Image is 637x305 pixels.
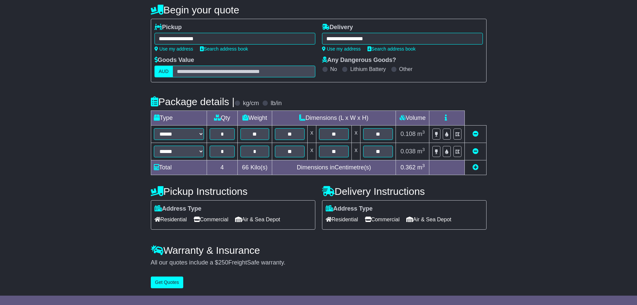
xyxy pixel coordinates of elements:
[352,143,360,160] td: x
[352,126,360,143] td: x
[154,214,187,225] span: Residential
[417,148,425,155] span: m
[238,111,272,126] td: Weight
[417,131,425,137] span: m
[207,111,238,126] td: Qty
[422,163,425,168] sup: 3
[326,214,358,225] span: Residential
[151,160,207,175] td: Total
[151,4,487,15] h4: Begin your quote
[238,160,272,175] td: Kilo(s)
[401,148,416,155] span: 0.038
[330,66,337,72] label: No
[194,214,228,225] span: Commercial
[271,100,282,107] label: lb/in
[151,245,487,256] h4: Warranty & Insurance
[272,111,396,126] td: Dimensions (L x W x H)
[401,131,416,137] span: 0.108
[472,131,479,137] a: Remove this item
[396,111,429,126] td: Volume
[154,46,193,52] a: Use my address
[242,164,249,171] span: 66
[350,66,386,72] label: Lithium Battery
[243,100,259,107] label: kg/cm
[151,277,184,288] button: Get Quotes
[417,164,425,171] span: m
[322,46,361,52] a: Use my address
[207,160,238,175] td: 4
[365,214,400,225] span: Commercial
[406,214,451,225] span: Air & Sea Depot
[322,186,487,197] h4: Delivery Instructions
[200,46,248,52] a: Search address book
[401,164,416,171] span: 0.362
[399,66,413,72] label: Other
[151,111,207,126] td: Type
[272,160,396,175] td: Dimensions in Centimetre(s)
[154,66,173,77] label: AUD
[307,143,316,160] td: x
[367,46,416,52] a: Search address book
[151,259,487,266] div: All our quotes include a $ FreightSafe warranty.
[472,148,479,155] a: Remove this item
[154,24,182,31] label: Pickup
[326,205,373,213] label: Address Type
[154,57,194,64] label: Goods Value
[422,130,425,135] sup: 3
[235,214,280,225] span: Air & Sea Depot
[151,96,235,107] h4: Package details |
[307,126,316,143] td: x
[472,164,479,171] a: Add new item
[218,259,228,266] span: 250
[154,205,202,213] label: Address Type
[322,24,353,31] label: Delivery
[151,186,315,197] h4: Pickup Instructions
[322,57,396,64] label: Any Dangerous Goods?
[422,147,425,152] sup: 3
